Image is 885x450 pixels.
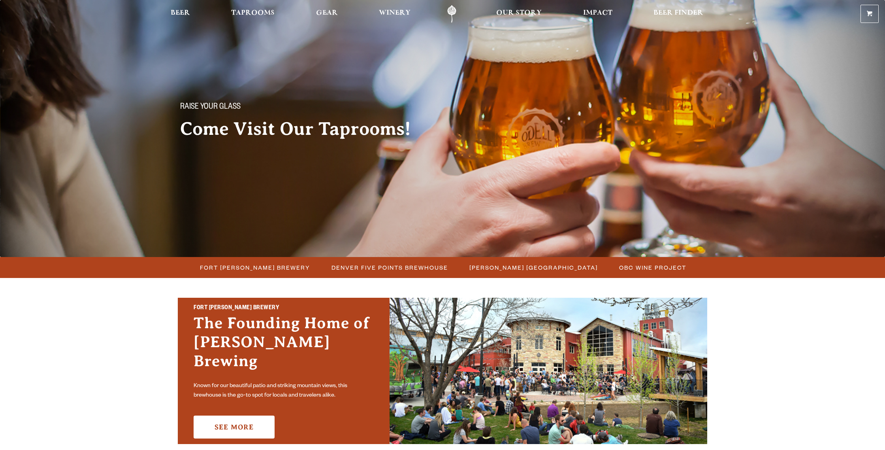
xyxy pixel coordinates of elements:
[194,382,374,401] p: Known for our beautiful patio and striking mountain views, this brewhouse is the go-to spot for l...
[311,5,343,23] a: Gear
[390,298,707,444] img: Fort Collins Brewery & Taproom'
[331,262,448,273] span: Denver Five Points Brewhouse
[379,10,410,16] span: Winery
[614,262,690,273] a: OBC Wine Project
[200,262,310,273] span: Fort [PERSON_NAME] Brewery
[195,262,314,273] a: Fort [PERSON_NAME] Brewery
[374,5,416,23] a: Winery
[469,262,598,273] span: [PERSON_NAME] [GEOGRAPHIC_DATA]
[578,5,618,23] a: Impact
[653,10,703,16] span: Beer Finder
[465,262,602,273] a: [PERSON_NAME] [GEOGRAPHIC_DATA]
[180,102,241,113] span: Raise your glass
[496,10,542,16] span: Our Story
[619,262,686,273] span: OBC Wine Project
[194,416,275,439] a: See More
[648,5,708,23] a: Beer Finder
[583,10,612,16] span: Impact
[327,262,452,273] a: Denver Five Points Brewhouse
[194,303,374,314] h2: Fort [PERSON_NAME] Brewery
[231,10,275,16] span: Taprooms
[437,5,467,23] a: Odell Home
[166,5,195,23] a: Beer
[171,10,190,16] span: Beer
[180,119,427,139] h2: Come Visit Our Taprooms!
[316,10,338,16] span: Gear
[226,5,280,23] a: Taprooms
[194,314,374,378] h3: The Founding Home of [PERSON_NAME] Brewing
[491,5,547,23] a: Our Story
